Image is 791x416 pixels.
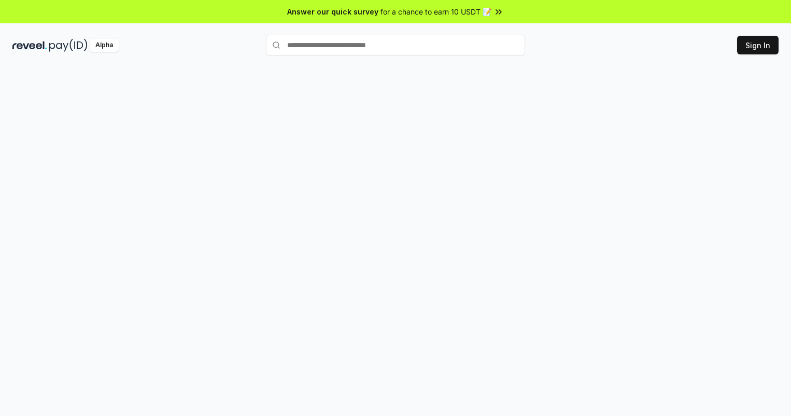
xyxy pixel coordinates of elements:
span: for a chance to earn 10 USDT 📝 [380,6,491,17]
img: pay_id [49,39,88,52]
span: Answer our quick survey [287,6,378,17]
div: Alpha [90,39,119,52]
button: Sign In [737,36,779,54]
img: reveel_dark [12,39,47,52]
